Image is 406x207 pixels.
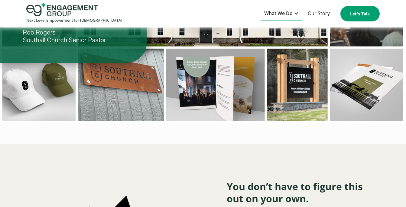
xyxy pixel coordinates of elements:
a: home [26,3,122,24]
strong: You don’t have to figure this out on your own. [227,180,363,205]
img: Engagement Group Logo Icon [26,3,98,16]
div: What We Do [261,6,302,21]
a: Let's Talk [340,6,380,21]
div: Next Level Empowerment for [DEMOGRAPHIC_DATA] [26,16,122,24]
a: Our Story [305,6,333,21]
span: Phone number [124,49,158,56]
div: What We Do [264,9,293,18]
span: Organization [124,24,154,31]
